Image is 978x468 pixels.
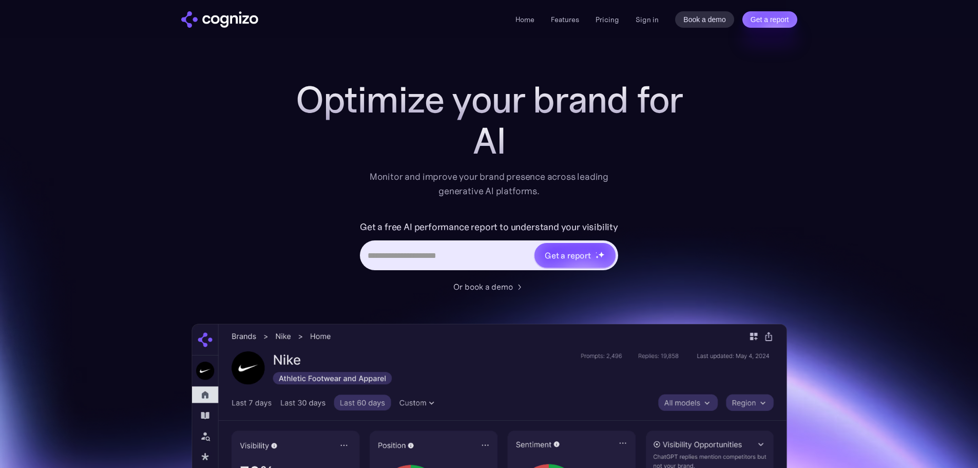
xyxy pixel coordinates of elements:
label: Get a free AI performance report to understand your visibility [360,219,618,235]
div: Or book a demo [453,280,513,293]
a: Home [515,15,534,24]
a: home [181,11,258,28]
a: Pricing [596,15,619,24]
img: star [596,255,599,259]
img: star [598,251,605,258]
form: Hero URL Input Form [360,219,618,275]
div: AI [284,120,695,161]
a: Book a demo [675,11,734,28]
a: Sign in [636,13,659,26]
a: Get a reportstarstarstar [533,242,617,269]
div: Get a report [545,249,591,261]
a: Get a report [742,11,797,28]
div: Monitor and improve your brand presence across leading generative AI platforms. [363,170,616,198]
img: star [596,252,597,253]
img: cognizo logo [181,11,258,28]
a: Or book a demo [453,280,525,293]
a: Features [551,15,579,24]
h1: Optimize your brand for [284,79,695,120]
